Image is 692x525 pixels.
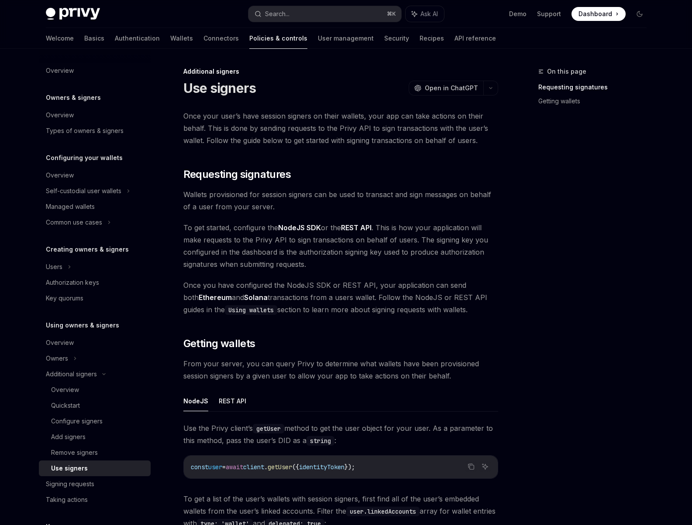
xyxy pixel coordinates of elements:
[39,382,151,398] a: Overview
[572,7,626,21] a: Dashboard
[306,436,334,446] code: string
[46,110,74,120] div: Overview
[183,67,498,76] div: Additional signers
[244,293,268,302] a: Solana
[39,335,151,351] a: Overview
[46,293,83,303] div: Key quorums
[46,92,101,103] h5: Owners & signers
[191,463,208,471] span: const
[578,10,612,18] span: Dashboard
[420,10,438,18] span: Ask AI
[39,429,151,445] a: Add signers
[406,6,444,22] button: Ask AI
[51,416,103,426] div: Configure signers
[208,463,222,471] span: user
[226,463,243,471] span: await
[46,479,94,489] div: Signing requests
[39,167,151,183] a: Overview
[170,28,193,49] a: Wallets
[46,28,74,49] a: Welcome
[46,186,121,196] div: Self-custodial user wallets
[39,123,151,139] a: Types of owners & signers
[39,413,151,429] a: Configure signers
[183,188,498,213] span: Wallets provisioned for session signers can be used to transact and sign messages on behalf of a ...
[51,432,86,442] div: Add signers
[51,463,88,474] div: Use signers
[346,507,420,516] code: user.linkedAccounts
[46,8,100,20] img: dark logo
[509,10,527,18] a: Demo
[46,65,74,76] div: Overview
[199,293,232,302] a: Ethereum
[39,290,151,306] a: Key quorums
[39,398,151,413] a: Quickstart
[547,66,586,77] span: On this page
[387,10,396,17] span: ⌘ K
[465,461,477,472] button: Copy the contents from the code block
[219,391,246,411] button: REST API
[39,492,151,508] a: Taking actions
[538,80,654,94] a: Requesting signatures
[318,28,374,49] a: User management
[46,337,74,348] div: Overview
[39,199,151,215] a: Managed wallets
[425,84,478,92] span: Open in ChatGPT
[51,385,79,395] div: Overview
[183,337,255,351] span: Getting wallets
[538,94,654,108] a: Getting wallets
[51,400,80,411] div: Quickstart
[249,28,307,49] a: Policies & controls
[183,279,498,316] span: Once you have configured the NodeJS SDK or REST API, your application can send both and transacti...
[51,447,98,458] div: Remove signers
[203,28,239,49] a: Connectors
[268,463,292,471] span: getUser
[299,463,344,471] span: identityToken
[46,369,97,379] div: Additional signers
[409,81,483,95] button: Open in ChatGPT
[46,126,124,136] div: Types of owners & signers
[115,28,160,49] a: Authentication
[265,9,289,19] div: Search...
[222,463,226,471] span: =
[341,223,372,232] a: REST API
[183,80,256,96] h1: Use signers
[39,63,151,78] a: Overview
[46,201,95,212] div: Managed wallets
[420,28,444,49] a: Recipes
[46,170,74,181] div: Overview
[278,223,321,232] a: NodeJS SDK
[183,422,498,447] span: Use the Privy client’s method to get the user object for your user. As a parameter to this method...
[264,463,268,471] span: .
[84,28,104,49] a: Basics
[253,424,284,433] code: getUser
[479,461,491,472] button: Ask AI
[344,463,355,471] span: });
[183,110,498,147] span: Once your user’s have session signers on their wallets, your app can take actions on their behalf...
[46,277,99,288] div: Authorization keys
[46,353,68,364] div: Owners
[39,445,151,460] a: Remove signers
[183,391,208,411] button: NodeJS
[39,107,151,123] a: Overview
[454,28,496,49] a: API reference
[39,275,151,290] a: Authorization keys
[384,28,409,49] a: Security
[46,217,102,228] div: Common use cases
[292,463,299,471] span: ({
[248,6,401,22] button: Search...⌘K
[633,7,647,21] button: Toggle dark mode
[225,305,277,315] code: Using wallets
[183,222,498,270] span: To get started, configure the or the . This is how your application will make requests to the Pri...
[46,494,88,505] div: Taking actions
[46,320,119,331] h5: Using owners & signers
[183,167,291,181] span: Requesting signatures
[183,358,498,382] span: From your server, you can query Privy to determine what wallets have been provisioned session sig...
[46,153,123,163] h5: Configuring your wallets
[39,460,151,476] a: Use signers
[39,476,151,492] a: Signing requests
[537,10,561,18] a: Support
[243,463,264,471] span: client
[46,244,129,255] h5: Creating owners & signers
[46,262,62,272] div: Users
